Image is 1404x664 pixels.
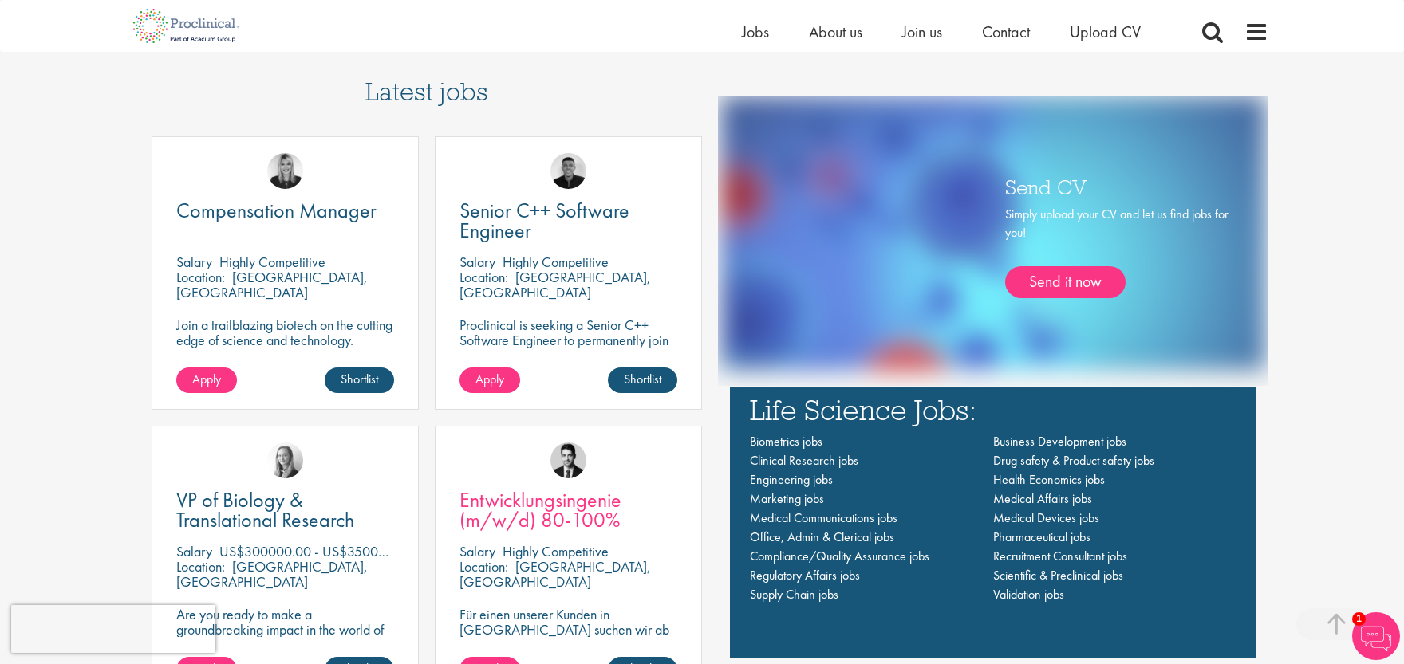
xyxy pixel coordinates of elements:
a: Biometrics jobs [750,433,822,450]
span: Entwicklungsingenie (m/w/d) 80-100% [459,486,621,533]
a: Entwicklungsingenie (m/w/d) 80-100% [459,490,677,530]
nav: Main navigation [750,432,1236,604]
a: Marketing jobs [750,490,824,507]
span: Salary [459,542,495,560]
img: one [721,96,1265,370]
span: Salary [176,253,212,271]
a: Scientific & Preclinical jobs [993,567,1123,583]
span: Salary [459,253,495,271]
span: Location: [176,557,225,576]
a: Regulatory Affairs jobs [750,567,860,583]
span: Apply [475,371,504,387]
a: Join us [902,22,942,42]
a: Office, Admin & Clerical jobs [750,528,894,545]
a: Medical Affairs jobs [993,490,1092,507]
a: Apply [176,367,237,393]
a: Medical Devices jobs [993,509,1099,526]
p: [GEOGRAPHIC_DATA], [GEOGRAPHIC_DATA] [176,557,368,591]
a: Compliance/Quality Assurance jobs [750,548,929,564]
a: Clinical Research jobs [750,452,858,469]
span: Senior C++ Software Engineer [459,197,629,244]
img: Janelle Jones [267,153,303,189]
p: [GEOGRAPHIC_DATA], [GEOGRAPHIC_DATA] [459,268,651,301]
a: Senior C++ Software Engineer [459,201,677,241]
div: Simply upload your CV and let us find jobs for you! [1005,206,1228,298]
a: Contact [982,22,1030,42]
iframe: reCAPTCHA [11,605,215,653]
h3: Latest jobs [365,38,488,116]
a: Compensation Manager [176,201,394,221]
a: Shortlist [325,367,394,393]
p: Highly Competitive [219,253,325,271]
a: Recruitment Consultant jobs [993,548,1127,564]
span: Location: [459,557,508,576]
p: [GEOGRAPHIC_DATA], [GEOGRAPHIC_DATA] [176,268,368,301]
a: Engineering jobs [750,471,833,488]
p: Highly Competitive [503,542,609,560]
a: Apply [459,367,520,393]
a: Send it now [1005,266,1126,298]
a: Validation jobs [993,586,1064,603]
a: Pharmaceutical jobs [993,528,1090,545]
a: Drug safety & Product safety jobs [993,452,1154,469]
p: [GEOGRAPHIC_DATA], [GEOGRAPHIC_DATA] [459,557,651,591]
p: US$300000.00 - US$350000.00 per annum [219,542,474,560]
span: Location: [176,268,225,286]
a: About us [809,22,862,42]
span: Apply [192,371,221,387]
span: Compensation Manager [176,197,377,224]
a: Business Development jobs [993,433,1126,450]
a: Jobs [742,22,769,42]
span: Salary [176,542,212,560]
p: Join a trailblazing biotech on the cutting edge of science and technology. [176,317,394,348]
span: 1 [1352,612,1366,626]
img: Sofia Amark [267,442,303,478]
a: Shortlist [608,367,677,393]
img: Thomas Wenig [550,442,586,478]
p: Highly Competitive [503,253,609,271]
h3: Send CV [1005,176,1228,197]
a: Medical Communications jobs [750,509,897,526]
h3: Life Science Jobs: [750,395,1236,424]
span: VP of Biology & Translational Research [176,486,354,533]
a: Supply Chain jobs [750,586,838,603]
a: Upload CV [1070,22,1141,42]
span: Location: [459,268,508,286]
img: Christian Andersen [550,153,586,189]
a: VP of Biology & Translational Research [176,490,394,530]
a: Health Economics jobs [993,471,1105,488]
p: Proclinical is seeking a Senior C++ Software Engineer to permanently join their dynamic team in [... [459,317,677,378]
img: Chatbot [1352,612,1400,660]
